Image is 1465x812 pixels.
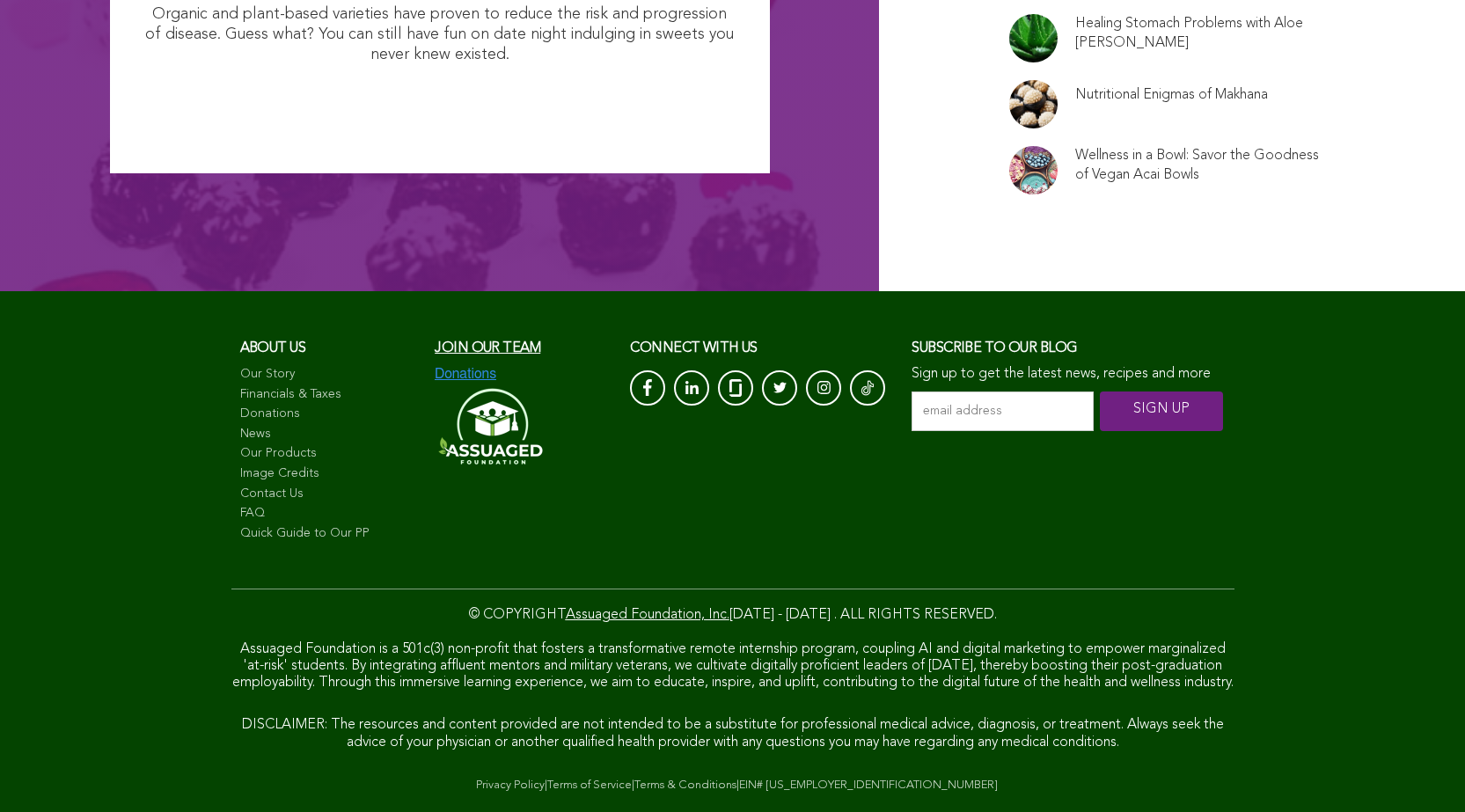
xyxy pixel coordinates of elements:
[729,379,742,397] img: glassdoor_White
[435,366,496,382] img: Donations
[145,4,735,66] p: Organic and plant-based varieties have proven to reduce the risk and progression of disease. Gues...
[231,777,1234,794] div: | | |
[240,505,418,523] a: FAQ
[435,341,540,355] a: Join our team
[861,379,874,397] img: Tik-Tok-Icon
[912,366,1225,383] p: Sign up to get the latest news, recipes and more
[240,406,418,423] a: Donations
[240,366,418,384] a: Our Story
[240,465,418,483] a: Image Credits
[476,779,545,791] a: Privacy Policy
[242,718,1224,749] span: DISCLAIMER: The resources and content provided are not intended to be a substitute for profession...
[469,608,997,622] span: © COPYRIGHT [DATE] - [DATE] . ALL RIGHTS RESERVED.
[1075,146,1320,185] a: Wellness in a Bowl: Savor the Goodness of Vegan Acai Bowls
[232,642,1234,690] span: Assuaged Foundation is a 501c(3) non-profit that fosters a transformative remote internship progr...
[634,779,736,791] a: Terms & Conditions
[1100,391,1223,431] input: SIGN UP
[240,341,306,355] span: About us
[240,445,418,463] a: Our Products
[547,779,632,791] a: Terms of Service
[1377,728,1465,812] iframe: Chat Widget
[1075,14,1320,53] a: Healing Stomach Problems with Aloe [PERSON_NAME]
[912,335,1225,362] h3: Subscribe to our blog
[1075,85,1268,105] a: Nutritional Enigmas of Makhana
[240,486,418,503] a: Contact Us
[630,341,758,355] span: CONNECT with us
[739,779,998,791] a: EIN# [US_EMPLOYER_IDENTIFICATION_NUMBER]
[267,75,612,138] img: I Want Organic Shopping For Less
[240,426,418,443] a: News
[435,383,544,470] img: Assuaged-Foundation-Logo-White
[566,608,729,622] a: Assuaged Foundation, Inc.
[240,525,418,543] a: Quick Guide to Our PP
[240,386,418,404] a: Financials & Taxes
[912,391,1094,431] input: email address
